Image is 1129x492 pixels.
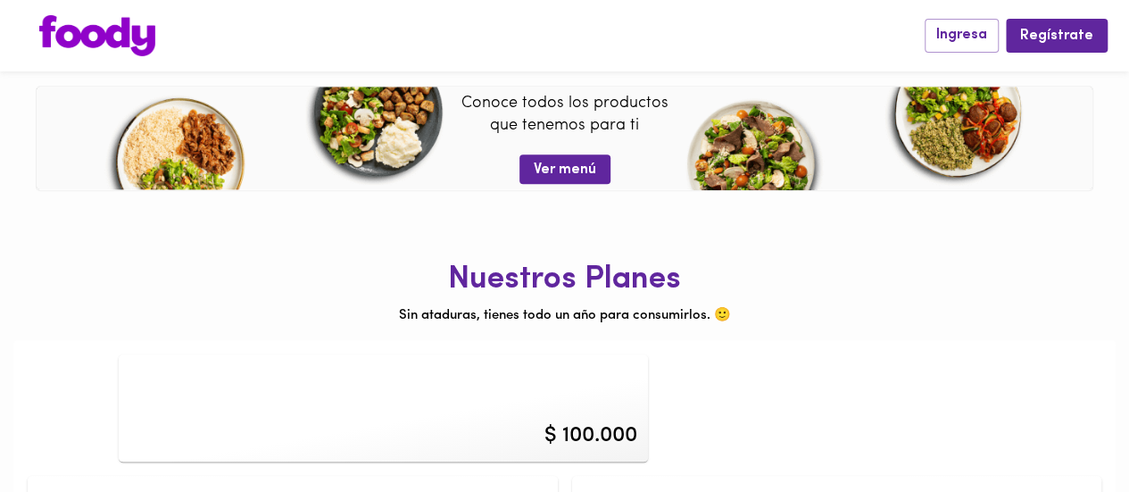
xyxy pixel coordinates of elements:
iframe: Messagebird Livechat Widget [1025,388,1111,474]
span: Ingresa [936,27,987,44]
button: Ver menú [519,154,610,184]
p: Conoce todos los productos que tenemos para ti [423,93,705,149]
span: Sin ataduras, tienes todo un año para consumirlos. 🙂 [399,309,731,322]
div: $ 100.000 [544,421,637,451]
button: Regístrate [1006,19,1108,52]
img: logo.png [39,15,155,56]
span: Ver menú [534,162,596,179]
button: Ingresa [925,19,999,52]
span: Regístrate [1020,28,1093,45]
h1: Nuestros Planes [13,263,1116,298]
